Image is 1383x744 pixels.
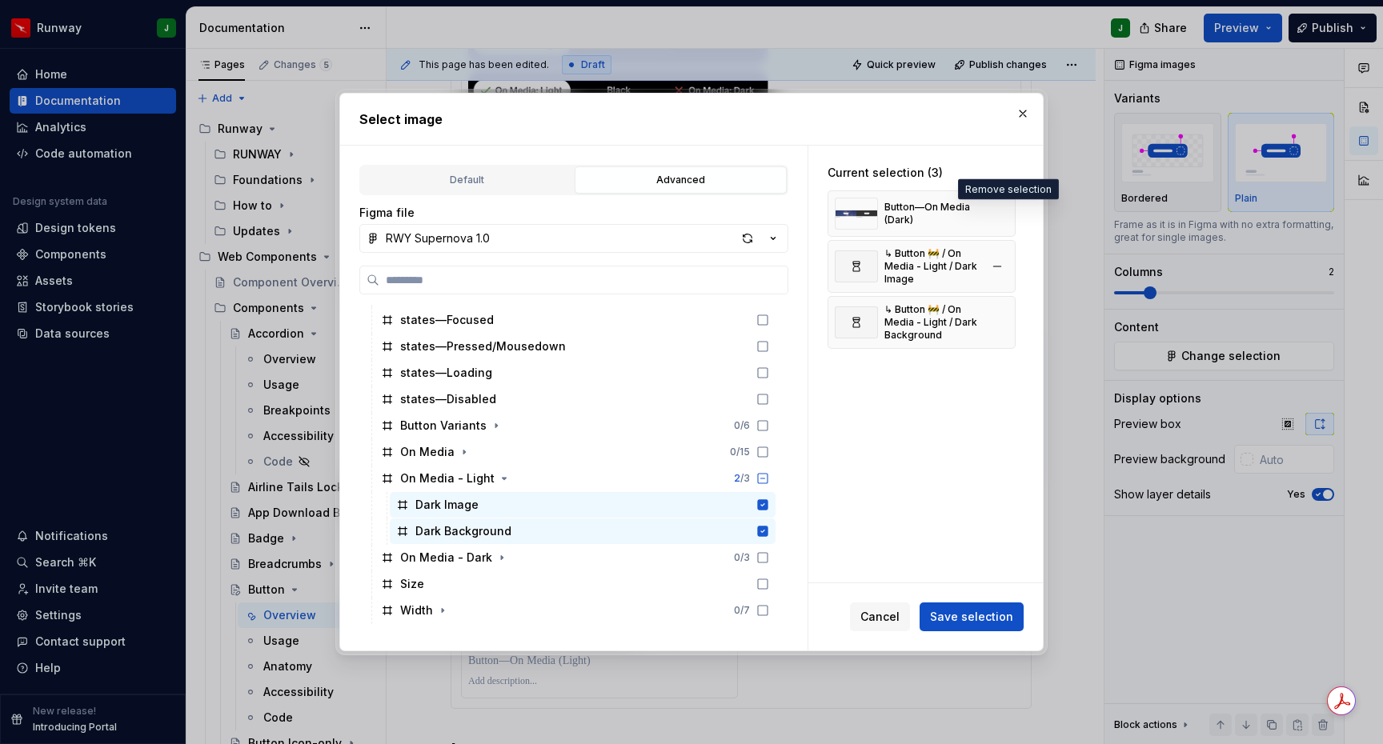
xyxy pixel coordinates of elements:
button: RWY Supernova 1.0 [359,224,788,253]
div: On Media - Light [400,470,495,486]
div: / 3 [734,472,750,485]
button: Save selection [920,602,1024,631]
label: Figma file [359,205,415,221]
div: Remove selection [958,179,1059,200]
button: Cancel [850,602,910,631]
div: Advanced [580,172,781,188]
span: 2 [734,472,740,484]
span: Save selection [930,609,1013,625]
div: 0 / 15 [730,446,750,458]
div: Size [400,576,424,592]
div: Button Variants [400,418,487,434]
div: Width [400,602,433,618]
div: ↳ Button 🚧 / On Media - Light / Dark Image [884,247,980,286]
div: states—Disabled [400,391,496,407]
div: states—Pressed/Mousedown [400,338,566,354]
span: Cancel [860,609,900,625]
div: Dark Image [415,497,479,513]
div: On Media - Dark [400,550,492,566]
div: 0 / 3 [734,551,750,564]
div: Current selection (3) [828,165,1016,181]
div: Dark Background [415,523,511,539]
div: 0 / 7 [734,604,750,617]
div: states—Loading [400,365,492,381]
div: 0 / 6 [734,419,750,432]
div: states—Focused [400,312,494,328]
div: ↳ Button 🚧 / On Media - Light / Dark Background [884,303,980,342]
h2: Select image [359,110,1024,129]
div: RWY Supernova 1.0 [386,230,490,246]
div: Button—On Media (Dark) [884,201,980,226]
div: Default [367,172,567,188]
div: On Media [400,444,455,460]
